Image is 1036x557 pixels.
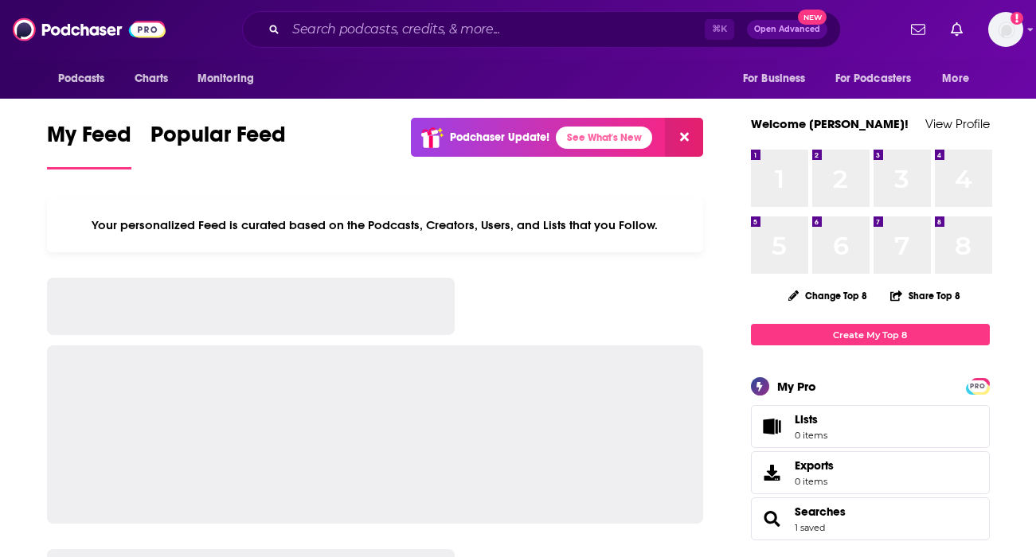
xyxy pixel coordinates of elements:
div: Your personalized Feed is curated based on the Podcasts, Creators, Users, and Lists that you Follow. [47,198,704,252]
button: Share Top 8 [889,280,961,311]
span: Monitoring [197,68,254,90]
span: Logged in as sarahhallprinc [988,12,1023,47]
span: Searches [751,497,990,540]
span: Podcasts [58,68,105,90]
span: For Podcasters [835,68,912,90]
button: open menu [825,64,935,94]
a: PRO [968,380,987,391]
button: open menu [186,64,275,94]
button: open menu [732,64,826,94]
button: Change Top 8 [779,286,878,306]
span: 0 items [795,476,834,487]
img: User Profile [988,12,1023,47]
a: Searches [756,508,788,530]
div: Search podcasts, credits, & more... [242,11,841,48]
span: Exports [756,462,788,484]
p: Podchaser Update! [450,130,549,144]
span: My Feed [47,121,131,158]
img: Podchaser - Follow, Share and Rate Podcasts [13,14,166,45]
a: Lists [751,405,990,448]
div: My Pro [777,379,816,394]
span: Charts [135,68,169,90]
a: Show notifications dropdown [944,16,969,43]
span: Lists [795,412,827,427]
a: View Profile [925,116,990,131]
span: More [942,68,969,90]
span: Popular Feed [151,121,286,158]
a: See What's New [556,127,652,149]
span: Lists [795,412,818,427]
input: Search podcasts, credits, & more... [286,17,705,42]
button: open menu [931,64,989,94]
span: ⌘ K [705,19,734,40]
span: Exports [795,458,834,473]
span: 0 items [795,430,827,441]
a: Charts [124,64,178,94]
span: For Business [743,68,806,90]
a: Create My Top 8 [751,324,990,345]
button: Show profile menu [988,12,1023,47]
span: Open Advanced [754,25,820,33]
a: Popular Feed [151,121,286,169]
button: open menu [47,64,126,94]
svg: Add a profile image [1011,12,1023,25]
a: Show notifications dropdown [905,16,932,43]
span: New [798,10,827,25]
span: Lists [756,415,788,438]
a: Exports [751,451,990,494]
button: Open AdvancedNew [747,20,827,39]
a: Welcome [PERSON_NAME]! [751,116,909,131]
a: Searches [795,504,846,519]
a: 1 saved [795,522,825,533]
a: My Feed [47,121,131,169]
